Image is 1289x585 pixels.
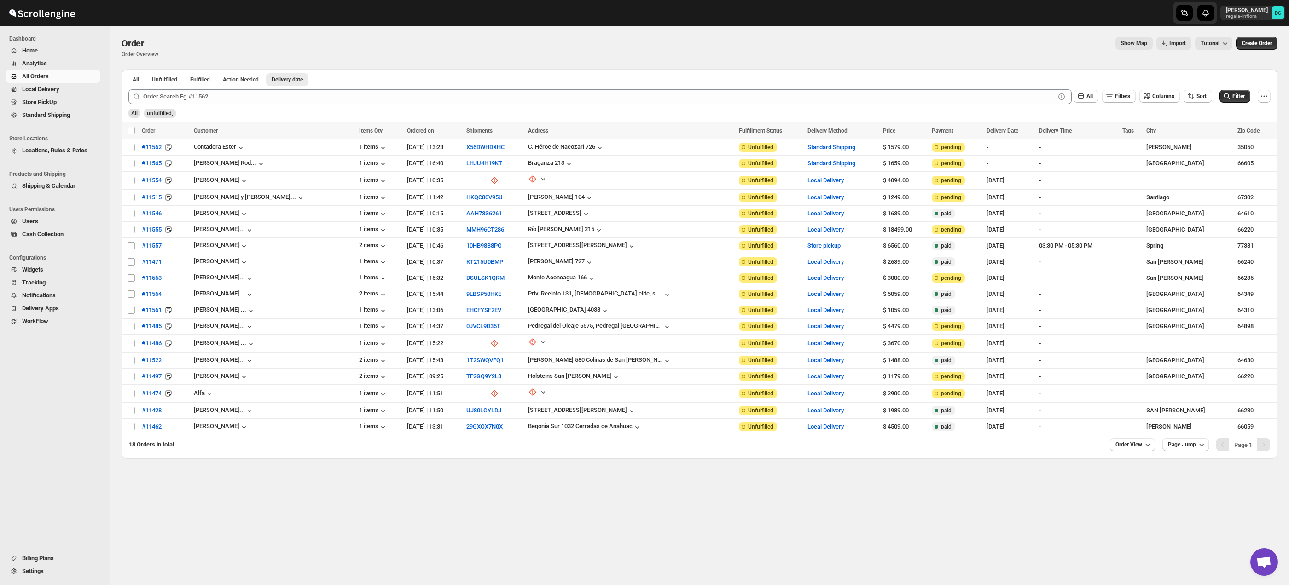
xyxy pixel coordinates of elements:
button: [PERSON_NAME]... [194,322,254,331]
span: Users [22,218,38,225]
button: Sort [1184,90,1212,103]
button: #11561 [136,303,167,318]
div: Priv. Recinto 131, [DEMOGRAPHIC_DATA] elite, sector villas [528,290,662,297]
div: 1 items [359,176,388,185]
span: Dashboard [9,35,104,42]
button: #11486 [136,336,167,351]
button: Cash Collection [6,228,100,241]
button: 2 items [359,372,388,382]
button: Begonia Sur 1032 Cerradas de Anahuac [528,423,642,432]
div: [DATE] [987,193,1034,202]
div: [PERSON_NAME] 727 [528,258,585,265]
button: #11562 [136,140,167,155]
button: 1 items [359,389,388,399]
span: All Orders [22,73,49,80]
div: $ 1659.00 [883,159,926,168]
span: Billing Plans [22,555,54,562]
div: - [1039,159,1117,168]
div: 66605 [1237,159,1272,168]
span: #11562 [142,143,162,152]
div: [PERSON_NAME]... [194,226,245,232]
span: Show Map [1121,40,1147,47]
span: #11561 [142,306,162,315]
button: [STREET_ADDRESS][PERSON_NAME] [528,406,636,416]
span: Notifications [22,292,56,299]
div: 35050 [1237,143,1272,152]
button: Local Delivery [807,407,844,414]
div: $ 1579.00 [883,143,926,152]
button: All Orders [6,70,100,83]
div: Begonia Sur 1032 Cerradas de Anahuac [528,423,633,429]
button: [PERSON_NAME]... [194,290,254,299]
button: [STREET_ADDRESS] [528,209,591,219]
button: Page Jump [1162,438,1209,451]
span: Home [22,47,38,54]
div: Río [PERSON_NAME] 215 [528,226,594,232]
button: Tutorial [1195,37,1232,50]
span: All [131,110,138,116]
div: 1 items [359,339,388,348]
div: 1 items [359,306,388,315]
button: Local Delivery [807,258,844,265]
button: [PERSON_NAME] y [PERSON_NAME]... [194,193,305,203]
span: Fulfillment Status [739,127,782,134]
button: Columns [1139,90,1180,103]
button: Users [6,215,100,228]
span: Delivery Method [807,127,848,134]
button: #11546 [136,206,167,221]
span: Standard Shipping [22,111,70,118]
div: [PERSON_NAME] [194,423,249,432]
span: All [133,76,139,83]
span: #11554 [142,176,162,185]
div: 2 items [359,290,388,299]
button: 9LBSP50HKE [466,290,501,297]
span: Unfulfilled [748,160,773,167]
button: [PERSON_NAME]... [194,274,254,283]
span: #11557 [142,241,162,250]
span: Delivery Apps [22,305,59,312]
button: 1 items [359,159,388,168]
button: 1 items [359,274,388,283]
button: Tracking [6,276,100,289]
div: $ 4094.00 [883,176,926,185]
div: $ 1249.00 [883,193,926,202]
div: 1 items [359,423,388,432]
span: Payment [932,127,953,134]
span: Filter [1232,93,1245,99]
button: #11557 [136,238,167,253]
span: Zip Code [1237,127,1260,134]
button: All [1074,90,1098,103]
span: Filters [1115,93,1130,99]
span: pending [941,144,961,151]
button: Río [PERSON_NAME] 215 [528,226,604,235]
span: Address [528,127,548,134]
span: #11546 [142,209,162,218]
span: Shipping & Calendar [22,182,75,189]
span: Tracking [22,279,46,286]
div: [PERSON_NAME] 104 [528,193,585,200]
div: Pedregal del Oleaje 5575, Pedregal [GEOGRAPHIC_DATA] [528,322,662,329]
span: Sort [1196,93,1207,99]
div: [DATE] [987,209,1034,218]
p: Order Overview [122,51,158,58]
span: Unfulfilled [748,194,773,201]
div: - [987,143,1034,152]
button: Local Delivery [807,177,844,184]
button: Local Delivery [807,373,844,380]
button: Contadora Ester [194,143,245,152]
span: Import [1169,40,1186,47]
button: [PERSON_NAME]regala-infloraDAVID CORONADO [1220,6,1285,20]
span: #11522 [142,356,162,365]
div: - [987,159,1034,168]
span: Tags [1122,127,1134,134]
button: [PERSON_NAME]... [194,226,254,235]
button: All [127,73,145,86]
div: [PERSON_NAME] [1146,143,1232,152]
button: 10HB98B8PG [466,242,502,249]
div: [PERSON_NAME] [194,258,249,267]
img: ScrollEngine [7,1,76,24]
span: Tutorial [1201,40,1219,46]
button: Alfa [194,389,214,399]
